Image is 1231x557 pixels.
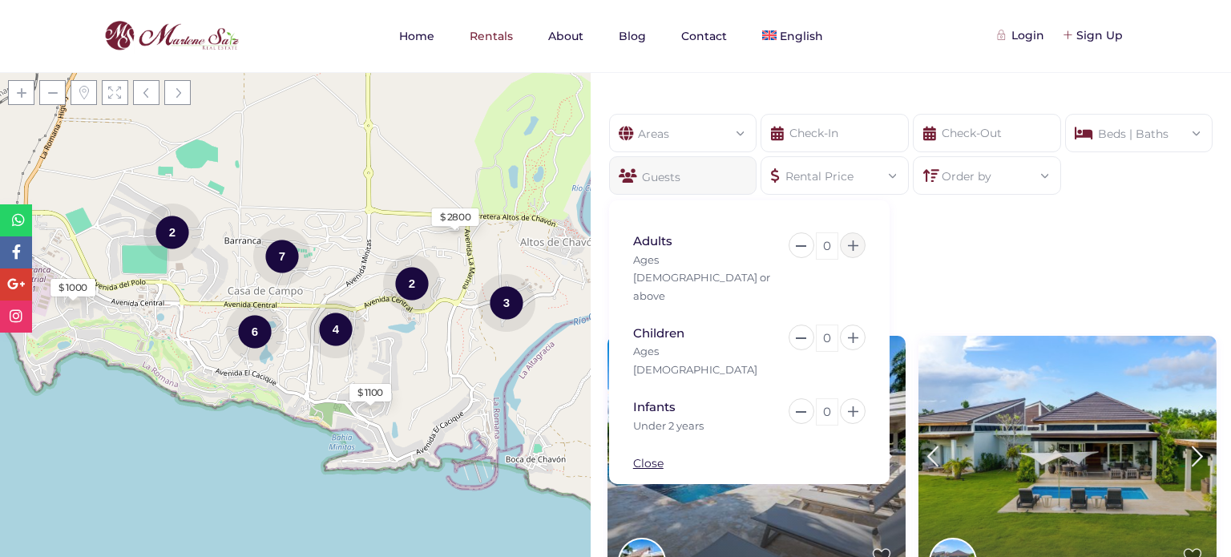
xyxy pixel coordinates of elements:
[226,301,284,361] div: 6
[633,251,773,305] div: Ages [DEMOGRAPHIC_DATA] or above
[609,287,1223,312] h1: Available Villas
[59,281,87,295] div: $ 1000
[633,342,773,378] div: Ages [DEMOGRAPHIC_DATA]
[622,115,745,143] div: Areas
[926,157,1048,185] div: Order by
[999,26,1044,44] div: Login
[816,232,838,260] div: 0
[816,398,838,426] div: 0
[633,417,773,434] div: Under 2 years
[816,325,838,352] div: 0
[176,169,416,253] div: Loading Maps
[761,114,909,152] input: Check-In
[100,17,243,55] img: logo
[633,456,664,470] a: Close
[1078,115,1201,143] div: Beds | Baths
[357,385,383,400] div: $ 1100
[307,299,365,359] div: 4
[440,210,471,224] div: $ 2800
[913,114,1061,152] input: Check-Out
[633,232,773,250] div: Adults
[609,156,757,195] div: Guests
[773,157,896,185] div: Rental Price
[383,253,441,313] div: 2
[143,202,201,262] div: 2
[633,398,773,416] div: Infants
[253,226,311,286] div: 7
[633,325,773,342] div: Children
[1064,26,1123,44] div: Sign Up
[607,217,747,235] div: More Search Options
[780,29,823,43] span: English
[478,272,535,333] div: 3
